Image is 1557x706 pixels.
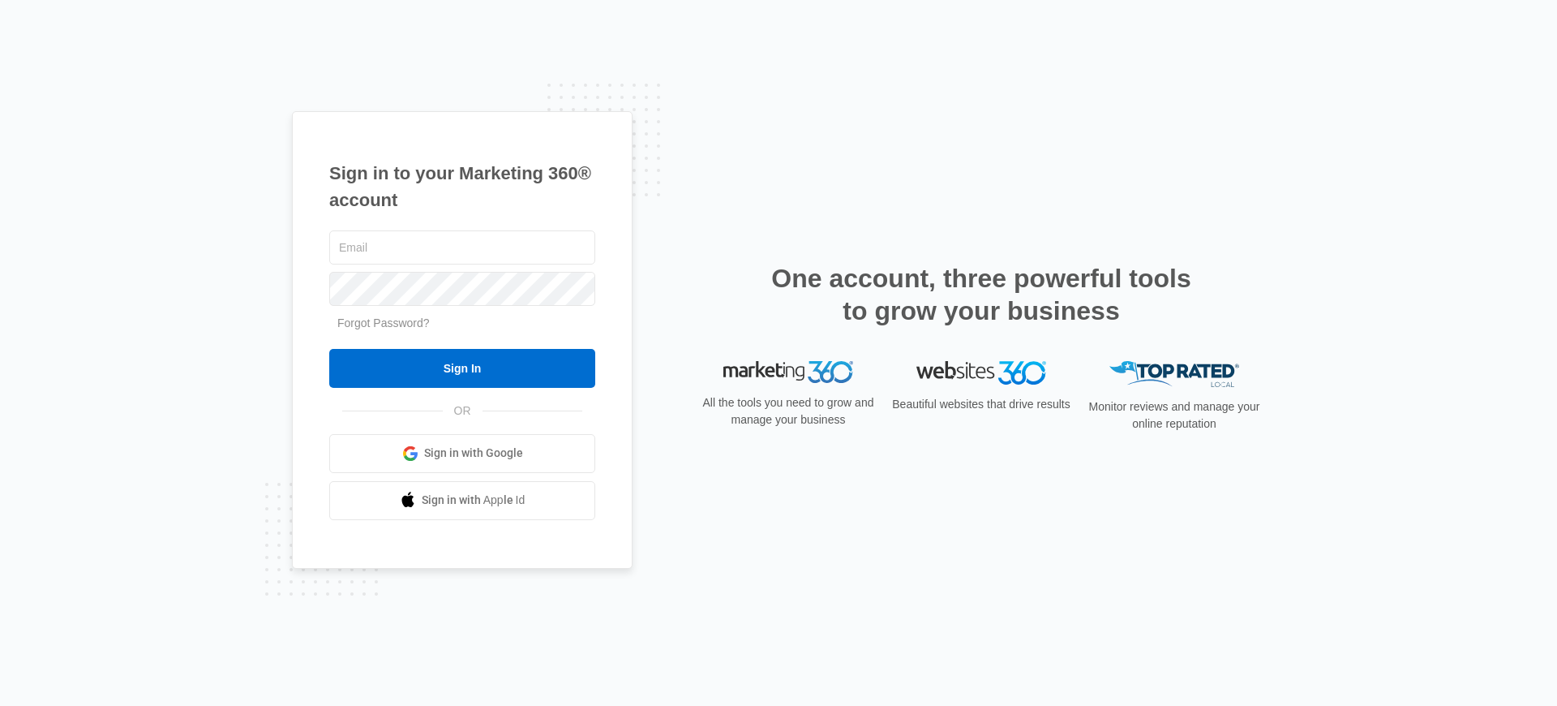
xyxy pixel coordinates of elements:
[329,349,595,388] input: Sign In
[329,160,595,213] h1: Sign in to your Marketing 360® account
[766,262,1196,327] h2: One account, three powerful tools to grow your business
[1109,361,1239,388] img: Top Rated Local
[890,396,1072,413] p: Beautiful websites that drive results
[697,394,879,428] p: All the tools you need to grow and manage your business
[329,230,595,265] input: Email
[916,361,1046,385] img: Websites 360
[329,434,595,473] a: Sign in with Google
[329,481,595,520] a: Sign in with Apple Id
[337,316,430,329] a: Forgot Password?
[422,492,525,509] span: Sign in with Apple Id
[424,445,523,462] span: Sign in with Google
[1083,398,1265,433] p: Monitor reviews and manage your online reputation
[723,361,853,384] img: Marketing 360
[443,403,483,420] span: OR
